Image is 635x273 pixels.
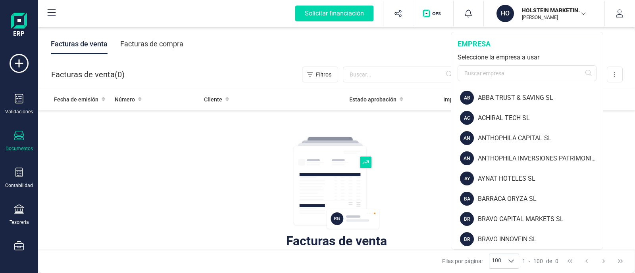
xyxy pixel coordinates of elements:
[10,219,29,225] div: Tesorería
[460,172,474,185] div: AY
[418,1,448,26] button: Logo de OPS
[460,131,474,145] div: AN
[613,254,628,269] button: Last Page
[5,109,33,115] div: Validaciones
[458,53,597,62] div: Seleccione la empresa a usar
[478,174,603,183] div: AYNAT HOTELES SL
[596,254,611,269] button: Next Page
[316,71,331,78] span: Filtros
[115,95,135,103] span: Número
[423,10,444,17] img: Logo de OPS
[120,34,183,54] div: Facturas de compra
[54,95,98,103] span: Fecha de emisión
[51,67,125,82] div: Facturas de venta ( )
[478,154,603,163] div: ANTHOPHILA INVERSIONES PATRIMONIALES SL
[5,182,33,189] div: Contabilidad
[460,232,474,246] div: BR
[555,257,558,265] span: 0
[458,38,597,50] div: empresa
[522,14,585,21] p: [PERSON_NAME]
[6,145,33,152] div: Documentos
[295,6,373,21] div: Solicitar financiación
[302,67,338,82] button: Filtros
[286,237,387,245] div: Facturas de venta
[460,91,474,105] div: AB
[51,34,108,54] div: Facturas de venta
[478,235,603,244] div: BRAVO INNOVFIN SL
[522,257,525,265] span: 1
[8,256,30,262] div: Contactos
[343,67,457,82] input: Buscar...
[460,111,474,125] div: AC
[478,194,603,204] div: BARRACA ORYZA SL
[562,254,577,269] button: First Page
[460,192,474,206] div: BA
[460,151,474,165] div: AN
[489,254,504,268] span: 100
[533,257,543,265] span: 100
[117,69,122,80] span: 0
[286,1,383,26] button: Solicitar financiación
[204,95,222,103] span: Cliente
[493,1,595,26] button: HOHOLSTEIN MARKETING SL[PERSON_NAME]
[478,113,603,123] div: ACHIRAL TECH SL
[349,95,396,103] span: Estado aprobación
[443,95,463,103] span: Importe
[496,5,514,22] div: HO
[478,134,603,143] div: ANTHOPHILA CAPITAL SL
[522,6,585,14] p: HOLSTEIN MARKETING SL
[458,65,597,81] input: Buscar empresa
[460,212,474,226] div: BR
[478,93,603,103] div: ABBA TRUST & SAVING SL
[522,257,558,265] div: -
[579,254,594,269] button: Previous Page
[11,13,27,38] img: Logo Finanedi
[442,254,519,269] div: Filas por página:
[546,257,552,265] span: de
[293,136,380,231] img: img-empty-table.svg
[478,214,603,224] div: BRAVO CAPITAL MARKETS SL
